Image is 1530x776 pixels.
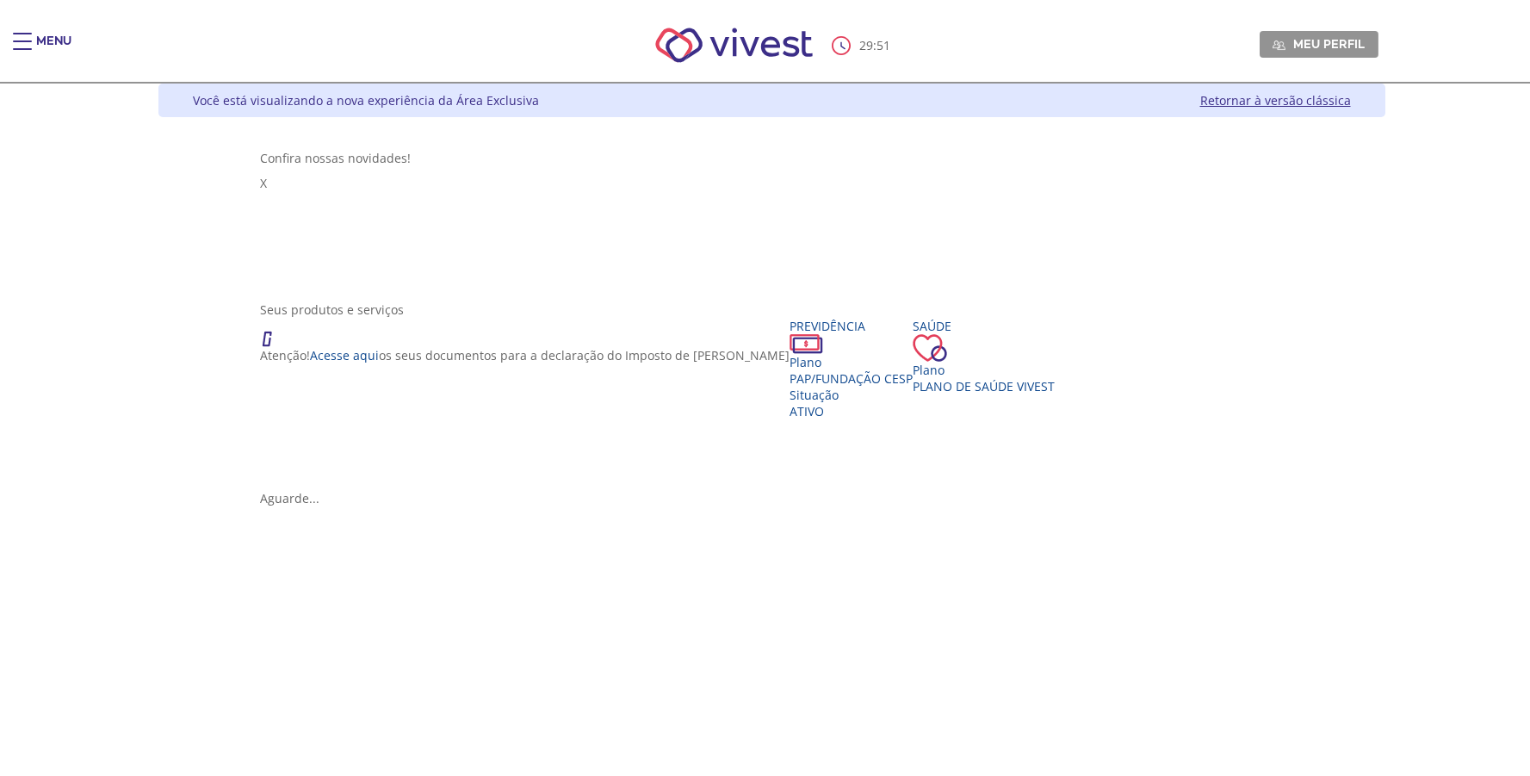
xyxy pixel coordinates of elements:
[1260,31,1378,57] a: Meu perfil
[260,318,289,347] img: ico_atencao.png
[310,347,379,363] a: Acesse aqui
[260,490,1283,506] div: Aguarde...
[913,318,1055,394] a: Saúde PlanoPlano de Saúde VIVEST
[260,150,1283,166] div: Confira nossas novidades!
[790,403,824,419] span: Ativo
[790,387,913,403] div: Situação
[636,9,832,82] img: Vivest
[876,37,890,53] span: 51
[913,362,1055,378] div: Plano
[790,334,823,354] img: ico_dinheiro.png
[260,150,1283,284] section: <span lang="pt-BR" dir="ltr">Visualizador do Conteúdo da Web</span> 1
[1293,36,1365,52] span: Meu perfil
[790,354,913,370] div: Plano
[260,347,790,363] p: Atenção! os seus documentos para a declaração do Imposto de [PERSON_NAME]
[36,33,71,67] div: Menu
[260,301,1283,318] div: Seus produtos e serviços
[260,175,267,191] span: X
[1273,39,1285,52] img: Meu perfil
[790,318,913,334] div: Previdência
[859,37,873,53] span: 29
[1200,92,1351,109] a: Retornar à versão clássica
[193,92,539,109] div: Você está visualizando a nova experiência da Área Exclusiva
[913,334,947,362] img: ico_coracao.png
[260,301,1283,506] section: <span lang="en" dir="ltr">ProdutosCard</span>
[913,378,1055,394] span: Plano de Saúde VIVEST
[832,36,894,55] div: :
[913,318,1055,334] div: Saúde
[790,318,913,419] a: Previdência PlanoPAP/Fundação CESP SituaçãoAtivo
[790,370,913,387] span: PAP/Fundação CESP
